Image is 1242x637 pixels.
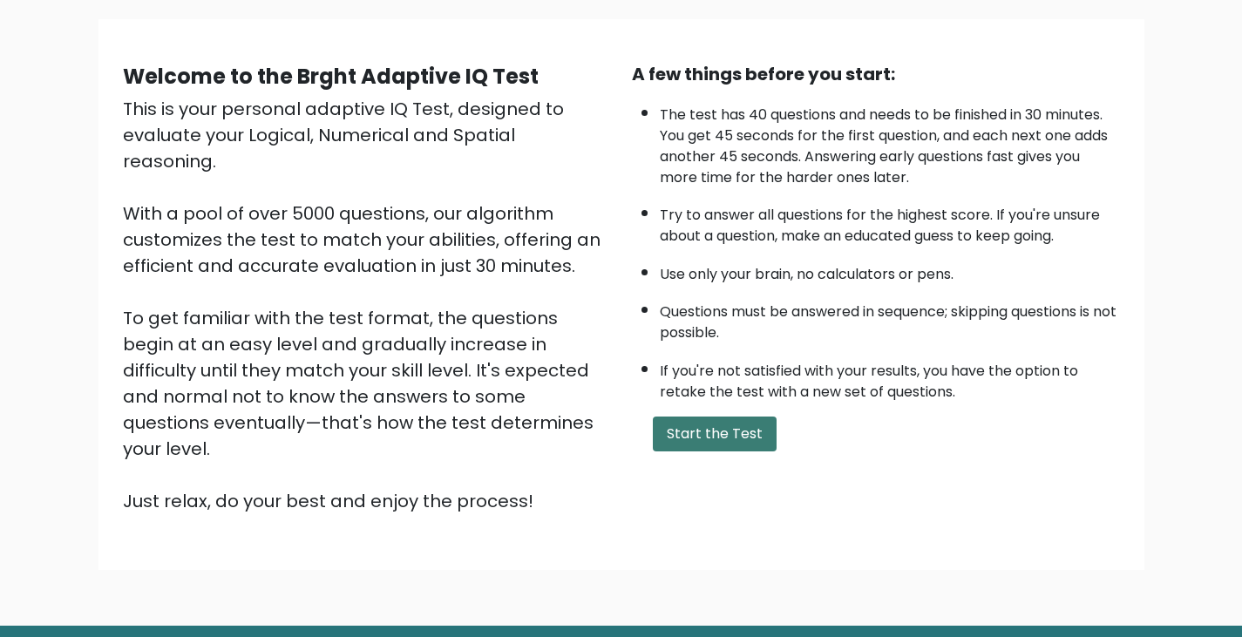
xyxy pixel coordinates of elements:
li: If you're not satisfied with your results, you have the option to retake the test with a new set ... [660,352,1120,403]
button: Start the Test [653,417,777,451]
b: Welcome to the Brght Adaptive IQ Test [123,62,539,91]
li: Try to answer all questions for the highest score. If you're unsure about a question, make an edu... [660,196,1120,247]
li: The test has 40 questions and needs to be finished in 30 minutes. You get 45 seconds for the firs... [660,96,1120,188]
li: Questions must be answered in sequence; skipping questions is not possible. [660,293,1120,343]
div: This is your personal adaptive IQ Test, designed to evaluate your Logical, Numerical and Spatial ... [123,96,611,514]
div: A few things before you start: [632,61,1120,87]
li: Use only your brain, no calculators or pens. [660,255,1120,285]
